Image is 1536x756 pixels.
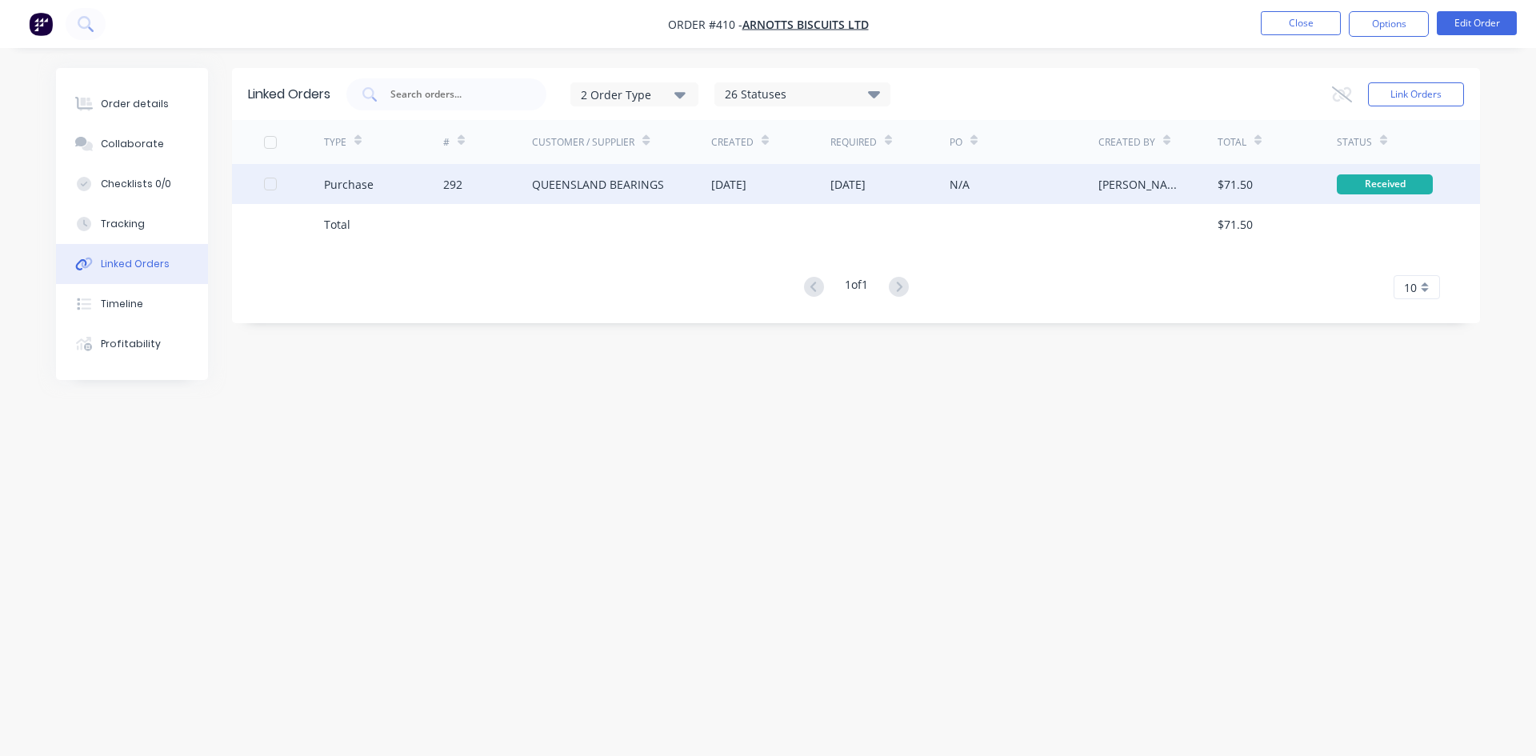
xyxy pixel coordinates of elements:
button: Linked Orders [56,244,208,284]
div: Timeline [101,297,143,311]
span: Order #410 - [668,17,742,32]
div: Profitability [101,337,161,351]
button: Timeline [56,284,208,324]
div: $71.50 [1218,216,1253,233]
div: N/A [950,176,970,193]
div: PO [950,135,962,150]
button: Checklists 0/0 [56,164,208,204]
div: Linked Orders [101,257,170,271]
button: Tracking [56,204,208,244]
div: [PERSON_NAME] [1098,176,1186,193]
div: 26 Statuses [715,86,890,103]
div: Created [711,135,754,150]
div: [DATE] [830,176,866,193]
button: 2 Order Type [570,82,698,106]
div: [DATE] [711,176,746,193]
div: Collaborate [101,137,164,151]
div: 2 Order Type [581,86,688,102]
div: QUEENSLAND BEARINGS [532,176,664,193]
button: Link Orders [1368,82,1464,106]
a: ARNOTTS BISCUITS LTD [742,17,869,32]
div: Tracking [101,217,145,231]
div: TYPE [324,135,346,150]
span: 10 [1404,279,1417,296]
input: Search orders... [389,86,522,102]
div: Status [1337,135,1372,150]
div: Required [830,135,877,150]
div: Order details [101,97,169,111]
button: Profitability [56,324,208,364]
div: Total [324,216,350,233]
button: Edit Order [1437,11,1517,35]
button: Collaborate [56,124,208,164]
div: 1 of 1 [845,276,868,299]
div: Total [1218,135,1246,150]
div: 292 [443,176,462,193]
div: Purchase [324,176,374,193]
div: Customer / Supplier [532,135,634,150]
img: Factory [29,12,53,36]
button: Close [1261,11,1341,35]
div: $71.50 [1218,176,1253,193]
div: Checklists 0/0 [101,177,171,191]
button: Options [1349,11,1429,37]
div: # [443,135,450,150]
button: Order details [56,84,208,124]
div: Created By [1098,135,1155,150]
div: Received [1337,174,1433,194]
div: Linked Orders [248,85,330,104]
